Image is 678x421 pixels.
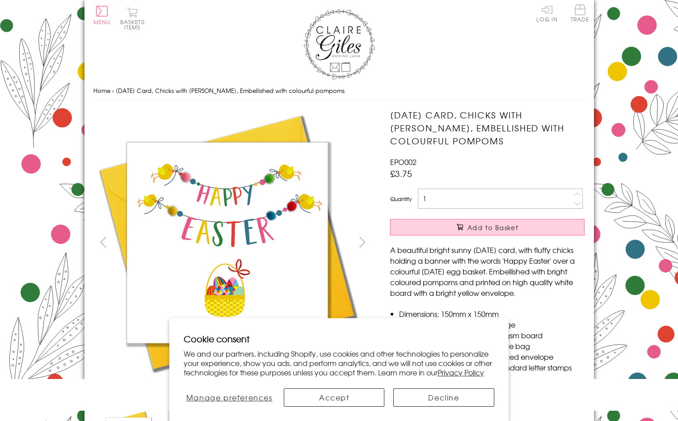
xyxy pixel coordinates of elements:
[284,388,384,407] button: Accept
[186,392,273,403] span: Manage preferences
[120,7,145,30] button: Basket0 items
[467,223,518,232] span: Add to Basket
[352,232,372,252] button: next
[184,333,494,345] h2: Cookie consent
[116,86,345,95] span: [DATE] Card, Chicks with [PERSON_NAME], Embellished with colourful pompoms
[438,367,484,378] a: Privacy Policy
[571,4,590,22] span: Trade
[390,156,417,167] span: EPO002
[93,6,111,25] button: Menu
[93,18,111,26] span: Menu
[184,349,494,377] p: We and our partners, including Shopify, use cookies and other technologies to personalize your ex...
[390,109,585,147] h1: [DATE] Card, Chicks with [PERSON_NAME], Embellished with colourful pompoms
[571,4,590,24] a: Trade
[399,308,585,319] li: Dimensions: 150mm x 150mm
[112,86,114,95] span: ›
[93,86,110,95] a: Home
[390,167,412,180] span: £3.75
[93,109,362,377] img: Easter Card, Chicks with Bunting, Embellished with colourful pompoms
[93,232,114,252] button: prev
[390,195,412,203] label: Quantity
[184,388,275,407] button: Manage preferences
[303,9,375,80] img: Claire Giles Greetings Cards
[390,219,585,236] button: Add to Basket
[390,244,585,298] p: A beautiful bright sunny [DATE] card, with fluffy chicks holding a banner with the words 'Happy E...
[124,18,145,31] span: 0 items
[93,82,585,100] nav: breadcrumbs
[536,4,558,22] a: Log In
[393,388,494,407] button: Decline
